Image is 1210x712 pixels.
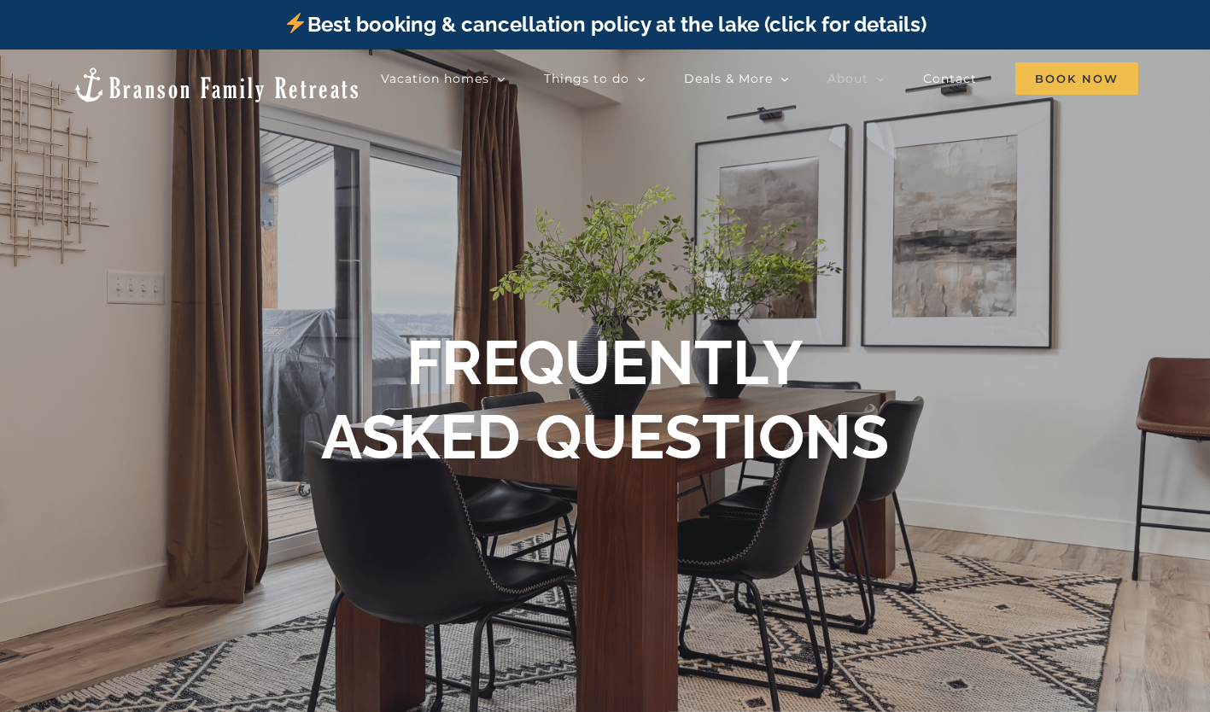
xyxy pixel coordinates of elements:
[923,61,977,96] a: Contact
[827,61,885,96] a: About
[684,61,789,96] a: Deals & More
[1015,62,1138,95] span: Book Now
[381,73,489,85] span: Vacation homes
[827,73,868,85] span: About
[321,326,889,472] b: FREQUENTLY ASKED QUESTIONS
[544,61,646,96] a: Things to do
[544,73,629,85] span: Things to do
[684,73,773,85] span: Deals & More
[381,61,1138,96] nav: Main Menu
[285,13,306,33] img: ⚡️
[1015,61,1138,96] a: Book Now
[284,12,926,37] a: Best booking & cancellation policy at the lake (click for details)
[923,73,977,85] span: Contact
[72,66,361,104] img: Branson Family Retreats Logo
[381,61,506,96] a: Vacation homes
